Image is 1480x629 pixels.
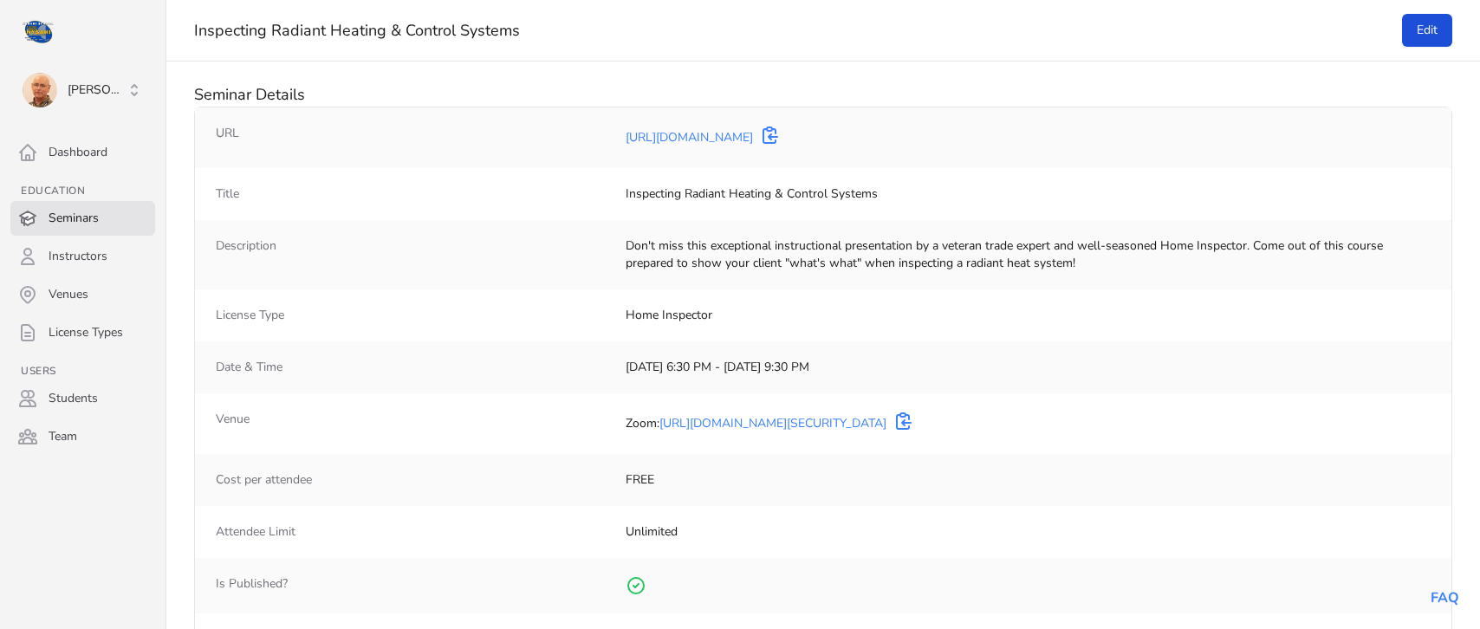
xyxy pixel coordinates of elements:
[659,415,886,431] a: [URL][DOMAIN_NAME][SECURITY_DATA]
[10,364,155,378] h3: Users
[194,82,1452,107] div: Seminar Details
[10,239,155,274] a: Instructors
[626,129,753,146] a: [URL][DOMAIN_NAME]
[1402,14,1452,47] a: Edit
[626,237,1431,272] dd: Don't miss this exceptional instructional presentation by a veteran trade expert and well-seasone...
[10,419,155,454] a: Team
[10,135,155,170] a: Dashboard
[216,307,612,324] dt: License Type
[10,381,155,416] a: Students
[216,237,612,272] dt: Description
[626,307,1431,324] dd: Home Inspector
[10,66,155,114] button: Tom Sherman [PERSON_NAME]
[626,523,1431,541] dd: Unlimited
[216,359,612,376] dt: Date & Time
[626,415,886,432] div: Zoom:
[216,575,612,596] dt: Is Published?
[23,73,57,107] img: Tom Sherman
[216,411,612,437] dt: Venue
[216,185,612,203] dt: Title
[626,471,1431,489] dd: FREE
[10,184,155,198] h3: Education
[68,81,126,99] span: [PERSON_NAME]
[10,277,155,312] a: Venues
[216,523,612,541] dt: Attendee Limit
[10,201,155,236] a: Seminars
[216,471,612,489] dt: Cost per attendee
[10,315,155,350] a: License Types
[626,185,1431,203] dd: Inspecting Radiant Heating & Control Systems
[1431,588,1459,607] a: FAQ
[194,20,1378,41] h1: Inspecting Radiant Heating & Control Systems
[21,17,55,45] img: NYSAHI
[216,125,612,151] dt: URL
[626,359,1431,376] dd: [DATE] 6:30 PM - [DATE] 9:30 PM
